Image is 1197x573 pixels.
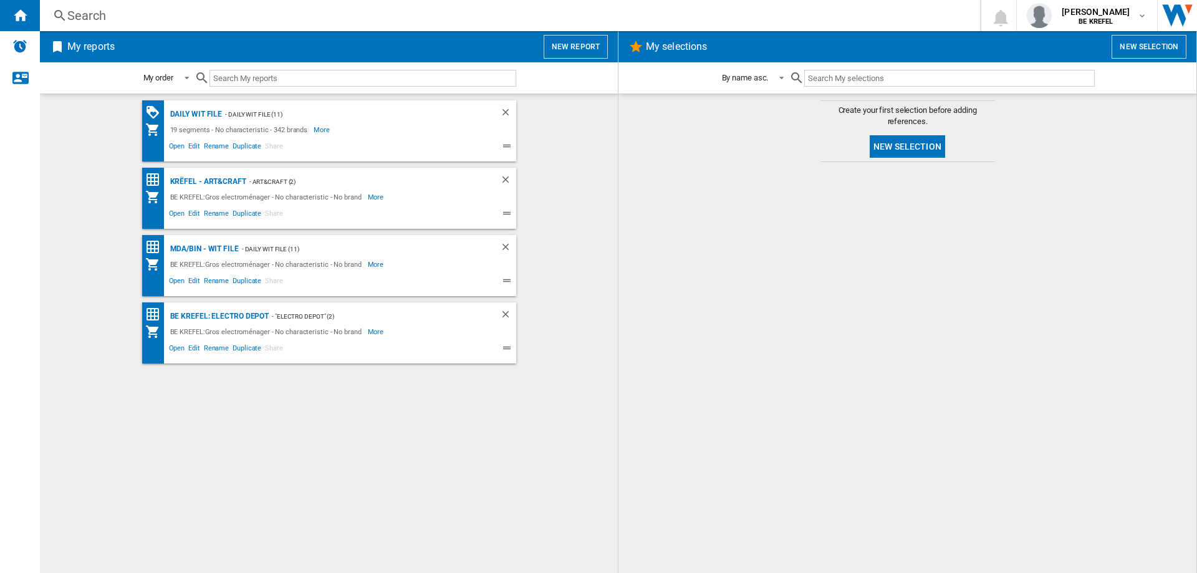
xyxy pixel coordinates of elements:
div: Krëfel - Art&Craft [167,174,246,190]
img: profile.jpg [1027,3,1052,28]
span: More [368,324,386,339]
span: Open [167,342,187,357]
div: My Assortment [145,324,167,339]
span: Edit [186,208,202,223]
div: - Daily WIT file (11) [239,241,475,257]
span: More [368,190,386,205]
div: BE KREFEL: Electro depot [167,309,269,324]
span: Duplicate [231,140,263,155]
span: Open [167,275,187,290]
span: Open [167,140,187,155]
span: Duplicate [231,342,263,357]
div: PROMOTIONS Matrix [145,105,167,120]
div: 19 segments - No characteristic - 342 brands [167,122,314,137]
span: Rename [202,140,231,155]
span: Edit [186,275,202,290]
span: More [368,257,386,272]
div: Delete [500,241,516,257]
img: alerts-logo.svg [12,39,27,54]
input: Search My selections [804,70,1094,87]
div: MDA/BIN - WIT file [167,241,239,257]
h2: My selections [643,35,709,59]
div: - Art&Craft (2) [246,174,475,190]
div: Daily WIT file [167,107,223,122]
div: My Assortment [145,190,167,205]
div: - Daily WIT file (11) [222,107,474,122]
div: Delete [500,107,516,122]
button: New selection [1112,35,1186,59]
div: - "Electro depot" (2) [269,309,474,324]
div: Search [67,7,948,24]
span: Open [167,208,187,223]
div: BE KREFEL:Gros electroménager - No characteristic - No brand [167,257,368,272]
span: Create your first selection before adding references. [820,105,995,127]
input: Search My reports [209,70,516,87]
span: Share [263,140,285,155]
button: New report [544,35,608,59]
div: By name asc. [722,73,769,82]
div: Price Matrix [145,239,167,255]
span: Rename [202,275,231,290]
span: Share [263,342,285,357]
span: Edit [186,342,202,357]
div: Price Matrix [145,307,167,322]
span: Rename [202,342,231,357]
div: My Assortment [145,257,167,272]
span: Rename [202,208,231,223]
span: Share [263,208,285,223]
div: My order [143,73,173,82]
h2: My reports [65,35,117,59]
span: [PERSON_NAME] [1062,6,1130,18]
div: BE KREFEL:Gros electroménager - No characteristic - No brand [167,324,368,339]
div: BE KREFEL:Gros electroménager - No characteristic - No brand [167,190,368,205]
span: Duplicate [231,275,263,290]
div: Delete [500,174,516,190]
b: BE KREFEL [1079,17,1113,26]
span: More [314,122,332,137]
div: Delete [500,309,516,324]
div: Price Matrix [145,172,167,188]
span: Edit [186,140,202,155]
button: New selection [870,135,945,158]
span: Share [263,275,285,290]
div: My Assortment [145,122,167,137]
span: Duplicate [231,208,263,223]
